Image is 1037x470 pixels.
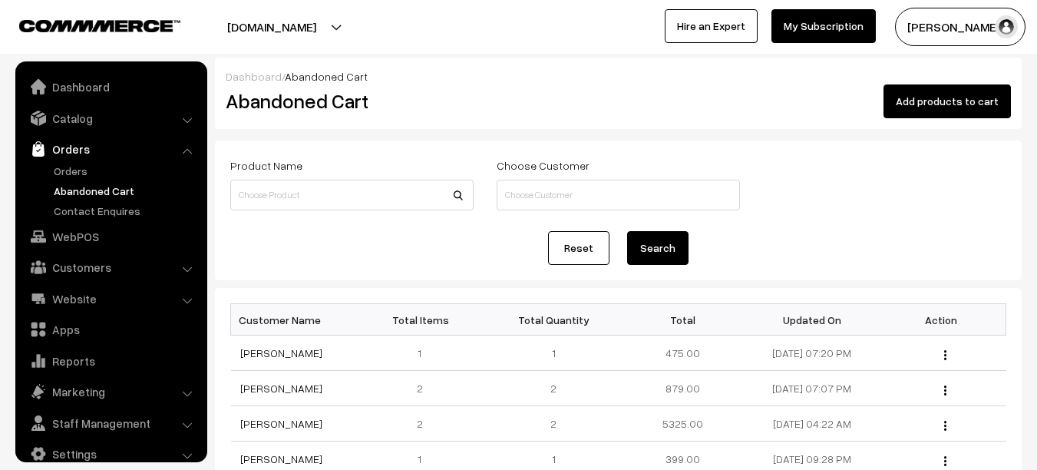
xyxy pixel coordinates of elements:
td: 475.00 [618,336,747,371]
th: Total Items [360,304,489,336]
a: Marketing [19,378,202,405]
div: / [226,68,1011,84]
img: user [995,15,1018,38]
img: Menu [944,386,946,396]
a: Orders [19,135,202,163]
td: 879.00 [618,371,747,406]
label: Product Name [230,157,302,174]
a: Reset [548,231,609,265]
a: COMMMERCE [19,15,154,34]
td: 2 [489,406,618,442]
th: Total Quantity [489,304,618,336]
a: My Subscription [771,9,876,43]
input: Choose Customer [497,180,740,210]
a: Staff Management [19,409,202,437]
td: 2 [360,371,489,406]
img: Menu [944,456,946,466]
button: [DOMAIN_NAME] [173,8,370,46]
td: 5325.00 [618,406,747,442]
a: Contact Enquires [50,203,202,219]
label: Choose Customer [497,157,590,174]
td: [DATE] 07:07 PM [748,371,877,406]
td: 2 [360,406,489,442]
button: Add products to cart [883,84,1011,118]
span: Abandoned Cart [285,70,368,83]
button: Search [627,231,689,265]
a: Dashboard [226,70,282,83]
img: COMMMERCE [19,20,180,31]
button: [PERSON_NAME] [895,8,1025,46]
img: Menu [944,421,946,431]
h2: Abandoned Cart [226,89,472,113]
a: Hire an Expert [665,9,758,43]
a: Reports [19,347,202,375]
a: Orders [50,163,202,179]
input: Choose Product [230,180,474,210]
a: Catalog [19,104,202,132]
a: [PERSON_NAME] [240,452,322,465]
a: [PERSON_NAME] [240,417,322,430]
td: 2 [489,371,618,406]
a: Abandoned Cart [50,183,202,199]
th: Customer Name [231,304,360,336]
a: Customers [19,253,202,281]
th: Updated On [748,304,877,336]
img: Menu [944,350,946,360]
a: [PERSON_NAME] [240,346,322,359]
td: 1 [489,336,618,371]
a: Settings [19,440,202,468]
a: Website [19,285,202,313]
td: [DATE] 04:22 AM [748,406,877,442]
td: [DATE] 07:20 PM [748,336,877,371]
a: WebPOS [19,223,202,250]
a: Dashboard [19,73,202,101]
th: Action [877,304,1006,336]
th: Total [618,304,747,336]
td: 1 [360,336,489,371]
a: [PERSON_NAME] [240,382,322,395]
a: Apps [19,316,202,343]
